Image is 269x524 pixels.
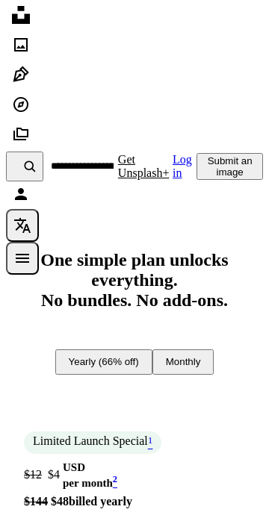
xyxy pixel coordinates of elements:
a: Collections [6,119,263,149]
a: Log in [173,153,197,180]
span: $144 [24,495,48,508]
span: $12 [24,468,42,481]
button: Monthly [152,349,214,375]
span: USD [63,461,117,474]
button: Search Unsplash [6,152,43,181]
a: Explore [6,90,263,119]
a: 1 [145,434,156,451]
a: Illustrations [6,60,263,90]
button: Language [6,209,39,242]
button: Yearly (66% off) [55,349,152,375]
sup: 2 [113,474,117,484]
sup: 1 [148,434,153,446]
a: 2 [110,477,120,489]
a: Get Unsplash+ [118,153,173,180]
div: Limited Launch Special [24,431,161,454]
h2: One simple plan unlocks everything. No bundles. No add-ons. [6,250,263,334]
div: $4 [24,460,60,489]
a: Photos [6,30,263,60]
a: Log in / Sign up [6,179,263,209]
button: Menu [6,242,39,275]
button: Submit an image [197,153,263,180]
span: per month [63,474,117,490]
form: Find visuals sitewide [6,152,118,181]
div: $48 billed yearly [24,495,245,508]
